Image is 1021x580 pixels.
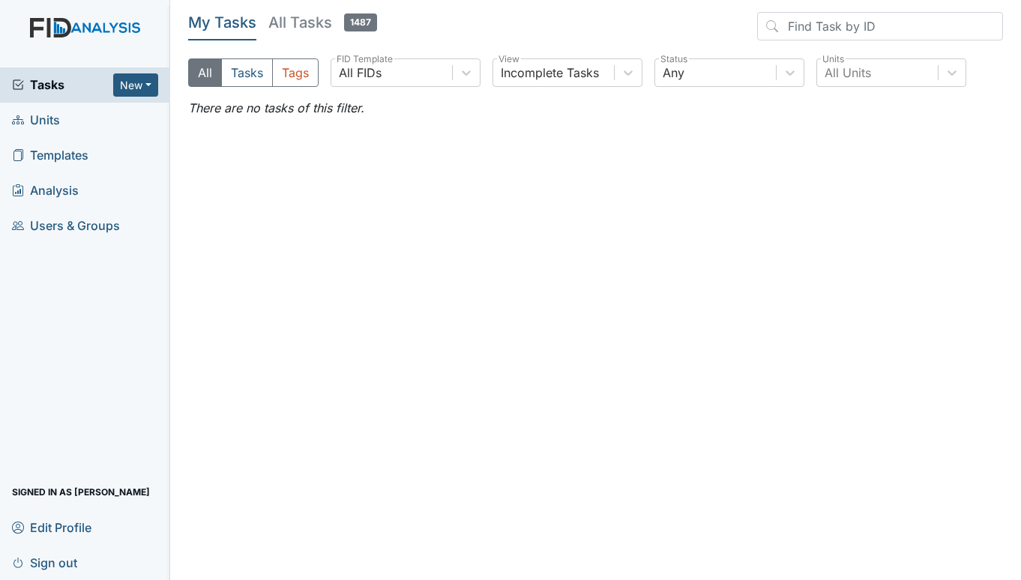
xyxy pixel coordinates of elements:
[12,109,60,132] span: Units
[188,12,256,33] h5: My Tasks
[188,58,319,87] div: Type filter
[12,480,150,504] span: Signed in as [PERSON_NAME]
[113,73,158,97] button: New
[339,64,382,82] div: All FIDs
[12,516,91,539] span: Edit Profile
[272,58,319,87] button: Tags
[663,64,684,82] div: Any
[344,13,377,31] span: 1487
[12,179,79,202] span: Analysis
[825,64,871,82] div: All Units
[268,12,377,33] h5: All Tasks
[501,64,599,82] div: Incomplete Tasks
[221,58,273,87] button: Tasks
[12,214,120,238] span: Users & Groups
[188,100,364,115] em: There are no tasks of this filter.
[188,58,222,87] button: All
[12,551,77,574] span: Sign out
[12,76,113,94] a: Tasks
[757,12,1003,40] input: Find Task by ID
[12,144,88,167] span: Templates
